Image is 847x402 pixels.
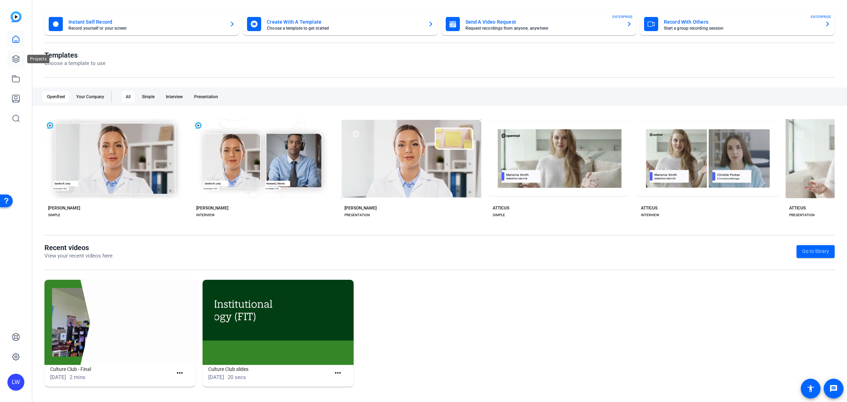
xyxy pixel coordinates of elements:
[68,26,224,30] mat-card-subtitle: Record yourself or your screen
[43,91,69,102] div: OpenReel
[789,212,815,218] div: PRESENTATION
[44,51,106,59] h1: Templates
[493,205,509,211] div: ATTICUS
[228,374,246,380] span: 20 secs
[70,374,85,380] span: 2 mins
[44,243,113,252] h1: Recent videos
[68,18,224,26] mat-card-title: Instant Self Record
[203,280,354,365] img: Culture Club slides
[121,91,135,102] div: All
[465,18,621,26] mat-card-title: Send A Video Request
[441,13,636,35] button: Send A Video RequestRequest recordings from anyone, anywhereENTERPRISE
[334,369,342,378] mat-icon: more_horiz
[789,205,806,211] div: ATTICUS
[797,245,835,258] a: Go to library
[208,365,331,373] h1: Culture Club slides
[44,280,196,365] img: Culture Club - Final
[267,26,422,30] mat-card-subtitle: Choose a template to get started
[802,248,829,255] span: Go to library
[267,18,422,26] mat-card-title: Create With A Template
[612,14,633,19] span: ENTERPRISE
[640,13,835,35] button: Record With OthersStart a group recording sessionENTERPRISE
[344,205,377,211] div: [PERSON_NAME]
[344,212,370,218] div: PRESENTATION
[664,18,819,26] mat-card-title: Record With Others
[11,11,22,22] img: blue-gradient.svg
[641,205,657,211] div: ATTICUS
[641,212,659,218] div: INTERVIEW
[72,91,108,102] div: Your Company
[48,212,60,218] div: SIMPLE
[48,205,80,211] div: [PERSON_NAME]
[208,374,224,380] span: [DATE]
[190,91,222,102] div: Presentation
[493,212,505,218] div: SIMPLE
[829,384,838,393] mat-icon: message
[664,26,819,30] mat-card-subtitle: Start a group recording session
[243,13,438,35] button: Create With A TemplateChoose a template to get started
[196,212,215,218] div: INTERVIEW
[162,91,187,102] div: Interview
[811,14,831,19] span: ENTERPRISE
[806,384,815,393] mat-icon: accessibility
[50,365,173,373] h1: Culture Club - Final
[44,13,239,35] button: Instant Self RecordRecord yourself or your screen
[50,374,66,380] span: [DATE]
[7,374,24,391] div: LW
[27,55,49,63] div: Projects
[465,26,621,30] mat-card-subtitle: Request recordings from anyone, anywhere
[44,252,113,260] p: View your recent videos here
[44,59,106,67] p: Choose a template to use
[175,369,184,378] mat-icon: more_horiz
[138,91,159,102] div: Simple
[196,205,228,211] div: [PERSON_NAME]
